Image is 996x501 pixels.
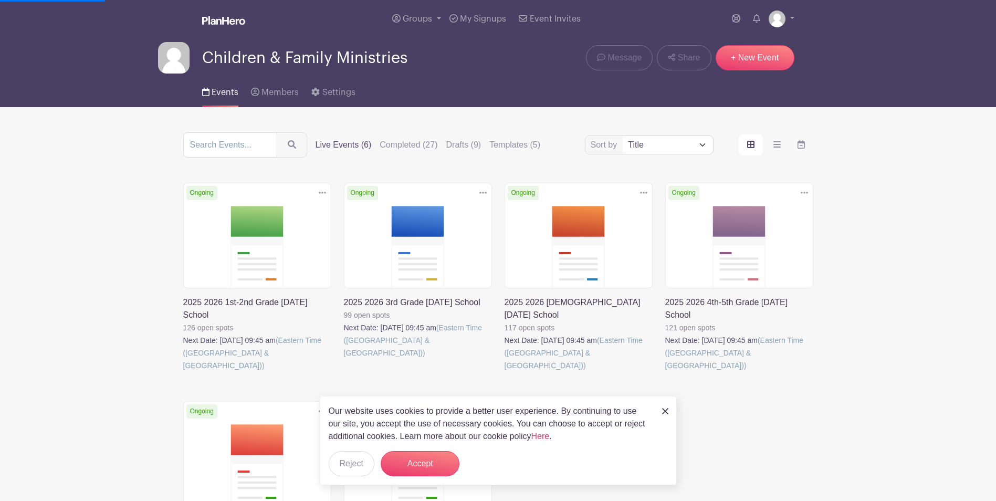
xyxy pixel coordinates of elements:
[380,139,437,151] label: Completed (27)
[591,139,621,151] label: Sort by
[202,16,245,25] img: logo_white-6c42ec7e38ccf1d336a20a19083b03d10ae64f83f12c07503d8b9e83406b4c7d.svg
[446,139,481,151] label: Drafts (9)
[739,134,813,155] div: order and view
[202,49,407,67] span: Children & Family Ministries
[316,139,372,151] label: Live Events (6)
[251,74,299,107] a: Members
[769,11,785,27] img: default-ce2991bfa6775e67f084385cd625a349d9dcbb7a52a09fb2fda1e96e2d18dcdb.png
[202,74,238,107] a: Events
[329,451,374,476] button: Reject
[460,15,506,23] span: My Signups
[489,139,540,151] label: Templates (5)
[403,15,432,23] span: Groups
[530,15,581,23] span: Event Invites
[261,88,299,97] span: Members
[678,51,700,64] span: Share
[329,405,651,443] p: Our website uses cookies to provide a better user experience. By continuing to use our site, you ...
[586,45,653,70] a: Message
[311,74,355,107] a: Settings
[381,451,459,476] button: Accept
[662,408,668,414] img: close_button-5f87c8562297e5c2d7936805f587ecaba9071eb48480494691a3f1689db116b3.svg
[607,51,642,64] span: Message
[531,432,550,441] a: Here
[316,139,541,151] div: filters
[657,45,711,70] a: Share
[212,88,238,97] span: Events
[322,88,355,97] span: Settings
[716,45,794,70] a: + New Event
[183,132,277,158] input: Search Events...
[158,42,190,74] img: default-ce2991bfa6775e67f084385cd625a349d9dcbb7a52a09fb2fda1e96e2d18dcdb.png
